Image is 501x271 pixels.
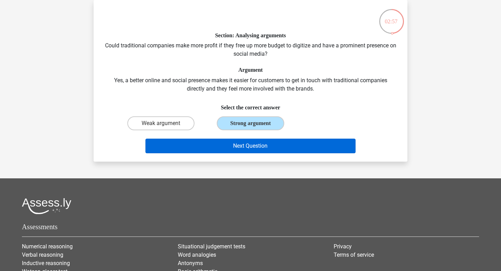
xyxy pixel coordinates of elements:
h6: Argument [105,67,396,73]
a: Word analogies [178,251,216,258]
div: Could traditional companies make more profit if they free up more budget to digitize and have a p... [96,6,405,156]
a: Antonyms [178,260,203,266]
a: Verbal reasoning [22,251,63,258]
div: 02:57 [379,8,405,26]
a: Numerical reasoning [22,243,73,250]
h6: Section: Analysing arguments [105,32,396,39]
label: Weak argument [127,116,194,130]
label: Strong argument [217,116,284,130]
a: Terms of service [334,251,374,258]
h5: Assessments [22,223,479,231]
img: Assessly logo [22,198,71,214]
a: Privacy [334,243,352,250]
a: Inductive reasoning [22,260,70,266]
h6: Select the correct answer [105,99,396,111]
a: Situational judgement tests [178,243,245,250]
button: Next Question [145,139,356,153]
